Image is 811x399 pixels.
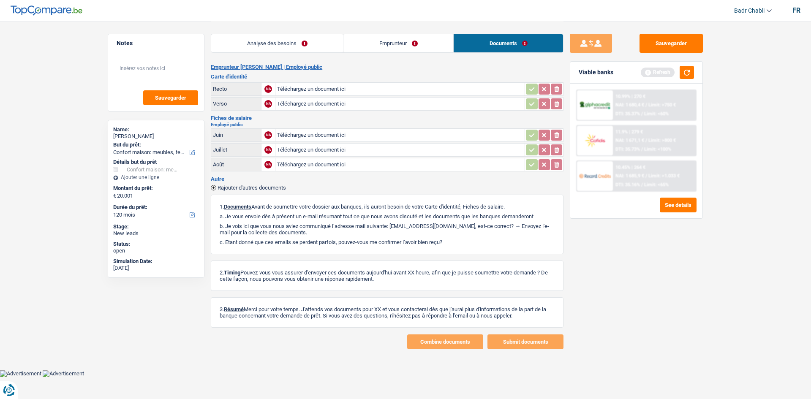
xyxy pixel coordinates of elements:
div: Recto [213,86,259,92]
span: Badr Chabli [734,7,765,14]
p: 3. Merci pour votre temps. J'attends vos documents pour XX et vous contacterai dès que j'aurai p... [220,306,555,319]
div: Juillet [213,147,259,153]
h3: Fiches de salaire [211,115,563,121]
span: Limit: >1.033 € [648,173,680,179]
div: [PERSON_NAME] [113,133,199,140]
div: Simulation Date: [113,258,199,265]
button: Sauvegarder [640,34,703,53]
span: / [645,173,647,179]
label: But du prêt: [113,141,197,148]
p: b. Je vois ici que vous nous aviez communiqué l’adresse mail suivante: [EMAIL_ADDRESS][DOMAIN_NA... [220,223,555,236]
button: Rajouter d'autres documents [211,185,286,190]
div: Août [213,161,259,168]
span: DTI: 35.73% [615,147,640,152]
span: Sauvegarder [155,95,186,100]
span: / [641,111,643,117]
a: Emprunteur [343,34,453,52]
a: Analyse des besoins [211,34,343,52]
button: Sauvegarder [143,90,198,105]
div: [DATE] [113,265,199,271]
p: a. Je vous envoie dès à présent un e-mail résumant tout ce que nous avons discuté et les doc... [220,213,555,220]
div: NA [264,85,272,93]
div: Détails but du prêt [113,159,199,166]
img: Record Credits [579,168,610,184]
div: fr [792,6,800,14]
span: Limit: >750 € [648,102,676,108]
label: Durée du prêt: [113,204,197,211]
span: / [641,147,643,152]
p: 1. Avant de soumettre votre dossier aux banques, ils auront besoin de votre Carte d'identité, Fic... [220,204,555,210]
span: Limit: <65% [644,182,669,187]
div: 10.99% | 270 € [615,94,645,99]
div: 10.45% | 264 € [615,165,645,170]
h3: Autre [211,176,563,182]
div: Viable banks [579,69,613,76]
div: NA [264,131,272,139]
span: / [645,102,647,108]
span: Limit: <60% [644,111,669,117]
span: / [645,138,647,143]
button: See details [660,198,697,212]
h2: Emprunteur [PERSON_NAME] | Employé public [211,64,563,71]
span: NAI: 1 685,9 € [615,173,644,179]
div: open [113,247,199,254]
div: NA [264,161,272,168]
h5: Notes [117,40,196,47]
span: / [641,182,643,187]
p: c. Etant donné que ces emails se perdent parfois, pouvez-vous me confirmer l’avoir bien reçu? [220,239,555,245]
img: AlphaCredit [579,100,610,110]
span: Limit: >800 € [648,138,676,143]
img: TopCompare Logo [11,5,82,16]
label: Montant du prêt: [113,185,197,192]
img: Cofidis [579,133,610,148]
div: Refresh [641,68,675,77]
span: Timing [224,269,240,276]
a: Badr Chabli [727,4,772,18]
span: Limit: <100% [644,147,671,152]
div: NA [264,146,272,154]
div: Juin [213,132,259,138]
button: Combine documents [407,334,483,349]
span: NAI: 1 671,1 € [615,138,644,143]
p: 2. Pouvez-vous vous assurer d'envoyer ces documents aujourd'hui avant XX heure, afin que je puiss... [220,269,555,282]
span: Résumé [224,306,244,312]
span: Rajouter d'autres documents [218,185,286,190]
span: DTI: 35.16% [615,182,640,187]
div: Name: [113,126,199,133]
div: 11.9% | 279 € [615,129,643,135]
img: Advertisement [43,370,84,377]
span: NAI: 1 680,4 € [615,102,644,108]
span: DTI: 35.37% [615,111,640,117]
div: Status: [113,241,199,247]
a: Documents [454,34,563,52]
div: Verso [213,100,259,107]
div: New leads [113,230,199,237]
span: € [113,193,116,199]
h3: Carte d'identité [211,74,563,79]
div: Stage: [113,223,199,230]
h2: Employé public [211,122,563,127]
span: Documents [224,204,251,210]
div: NA [264,100,272,108]
button: Submit documents [487,334,563,349]
div: Ajouter une ligne [113,174,199,180]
